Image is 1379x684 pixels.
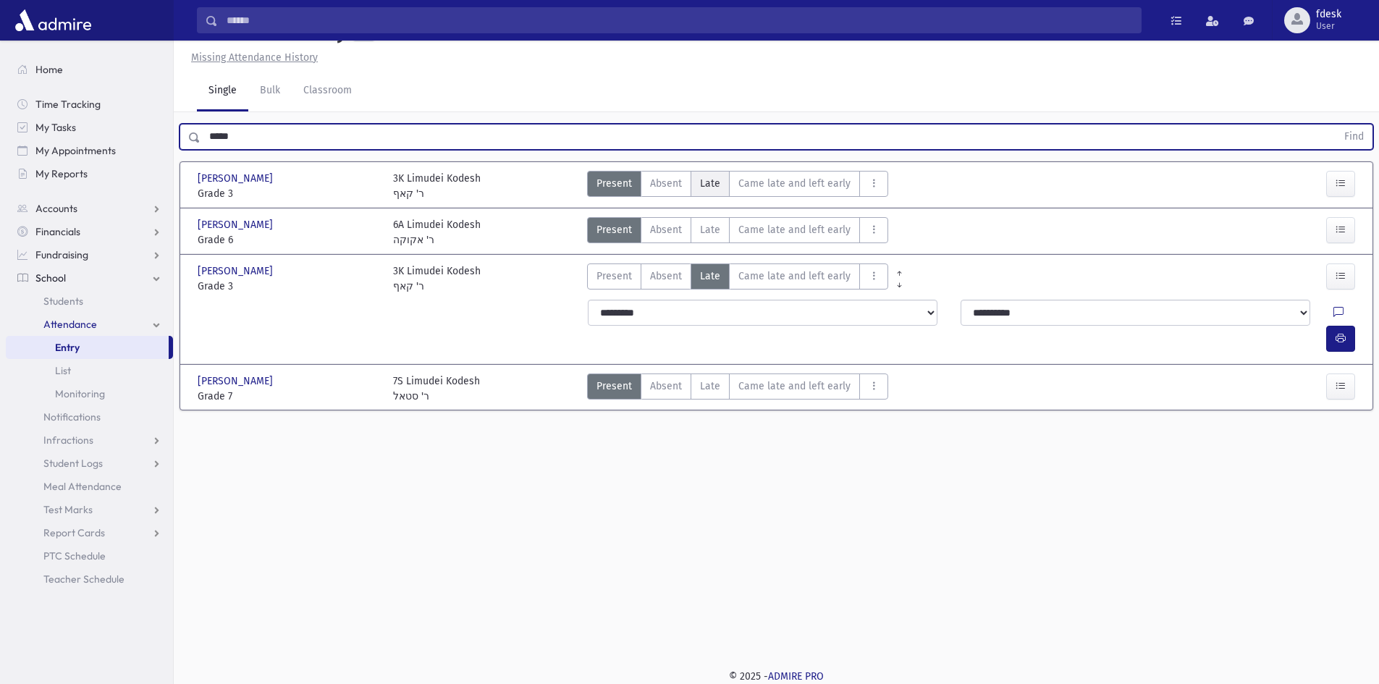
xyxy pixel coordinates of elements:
span: My Appointments [35,144,116,157]
div: AttTypes [587,373,888,404]
a: Infractions [6,428,173,452]
a: Bulk [248,71,292,111]
span: PTC Schedule [43,549,106,562]
span: [PERSON_NAME] [198,263,276,279]
a: Classroom [292,71,363,111]
span: [PERSON_NAME] [198,373,276,389]
span: Student Logs [43,457,103,470]
span: Accounts [35,202,77,215]
span: Notifications [43,410,101,423]
a: Missing Attendance History [185,51,318,64]
a: Report Cards [6,521,173,544]
span: Present [596,222,632,237]
span: Present [596,379,632,394]
a: PTC Schedule [6,544,173,567]
span: My Reports [35,167,88,180]
span: My Tasks [35,121,76,134]
a: Notifications [6,405,173,428]
span: [PERSON_NAME] [198,217,276,232]
span: [PERSON_NAME] [198,171,276,186]
span: Late [700,222,720,237]
span: Students [43,295,83,308]
span: Grade 3 [198,186,379,201]
div: 3K Limudei Kodesh ר' קאף [393,171,481,201]
span: fdesk [1316,9,1341,20]
a: Student Logs [6,452,173,475]
div: 6A Limudei Kodesh ר' אקוקה [393,217,481,248]
span: Meal Attendance [43,480,122,493]
span: Teacher Schedule [43,573,125,586]
a: Students [6,290,173,313]
div: AttTypes [587,171,888,201]
a: Test Marks [6,498,173,521]
a: Entry [6,336,169,359]
a: My Reports [6,162,173,185]
a: My Tasks [6,116,173,139]
div: 3K Limudei Kodesh ר' קאף [393,263,481,294]
a: Meal Attendance [6,475,173,498]
span: Late [700,379,720,394]
span: Present [596,176,632,191]
a: Single [197,71,248,111]
span: Entry [55,341,80,354]
span: Financials [35,225,80,238]
span: Grade 7 [198,389,379,404]
span: Report Cards [43,526,105,539]
u: Missing Attendance History [191,51,318,64]
a: Fundraising [6,243,173,266]
span: List [55,364,71,377]
a: Home [6,58,173,81]
span: Absent [650,379,682,394]
span: Came late and left early [738,222,851,237]
span: Monitoring [55,387,105,400]
a: Teacher Schedule [6,567,173,591]
span: Came late and left early [738,176,851,191]
span: Came late and left early [738,269,851,284]
div: 7S Limudei Kodesh ר' סטאל [393,373,480,404]
span: Time Tracking [35,98,101,111]
a: Attendance [6,313,173,336]
a: List [6,359,173,382]
span: Present [596,269,632,284]
a: Accounts [6,197,173,220]
a: Time Tracking [6,93,173,116]
div: AttTypes [587,217,888,248]
button: Find [1336,124,1372,149]
span: Grade 3 [198,279,379,294]
span: Late [700,269,720,284]
img: AdmirePro [12,6,95,35]
span: Fundraising [35,248,88,261]
div: AttTypes [587,263,888,294]
span: Grade 6 [198,232,379,248]
a: My Appointments [6,139,173,162]
input: Search [218,7,1141,33]
a: Financials [6,220,173,243]
span: Attendance [43,318,97,331]
span: Absent [650,269,682,284]
span: Absent [650,222,682,237]
span: Late [700,176,720,191]
span: Came late and left early [738,379,851,394]
span: Infractions [43,434,93,447]
span: School [35,271,66,284]
span: Home [35,63,63,76]
a: School [6,266,173,290]
span: Test Marks [43,503,93,516]
a: Monitoring [6,382,173,405]
span: User [1316,20,1341,32]
div: © 2025 - [197,669,1356,684]
span: Absent [650,176,682,191]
